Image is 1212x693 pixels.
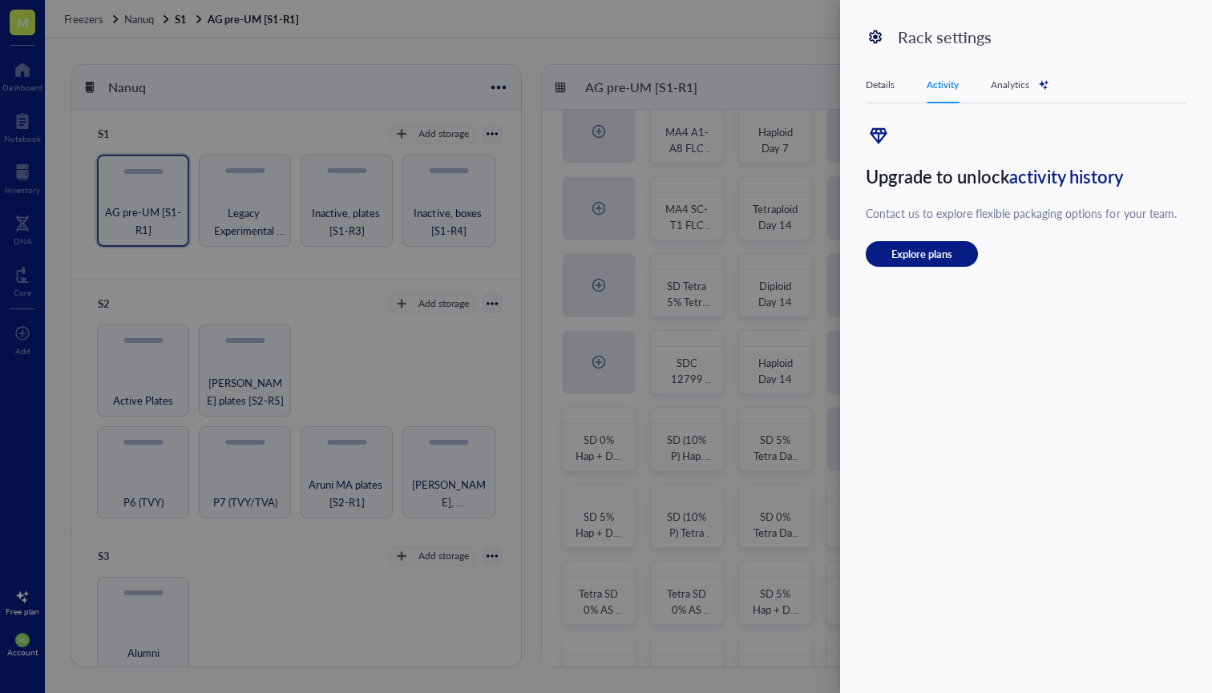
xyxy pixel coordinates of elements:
a: Explore plans [866,241,1186,267]
span: activity history [1009,163,1124,189]
span: Explore plans [891,247,952,261]
div: Activity [927,77,959,93]
div: Upgrade to unlock [866,161,1186,191]
div: Analytics [991,77,1049,93]
div: Details [866,77,895,93]
button: Explore plans [866,241,978,267]
div: Rack settings [898,26,1193,48]
div: Contact us to explore flexible packaging options for your team. [866,204,1186,222]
